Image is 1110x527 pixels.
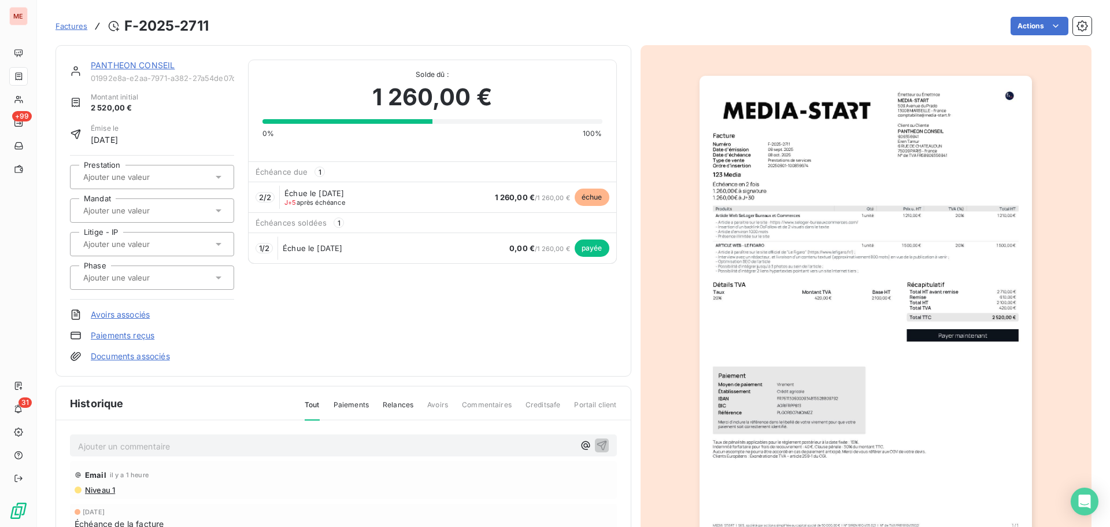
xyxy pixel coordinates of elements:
[495,194,570,202] span: / 1 260,00 €
[334,218,344,228] span: 1
[82,272,198,283] input: Ajouter une valeur
[110,471,149,478] span: il y a 1 heure
[91,309,150,320] a: Avoirs associés
[583,128,602,139] span: 100%
[334,400,369,419] span: Paiements
[575,189,609,206] span: échue
[82,172,198,182] input: Ajouter une valeur
[9,502,28,520] img: Logo LeanPay
[383,400,413,419] span: Relances
[12,111,32,121] span: +99
[18,397,32,408] span: 31
[1011,17,1068,35] button: Actions
[284,189,344,198] span: Échue le [DATE]
[91,123,119,134] span: Émise le
[84,485,115,495] span: Niveau 1
[305,400,320,421] span: Tout
[124,16,209,36] h3: F-2025-2711
[91,351,170,362] a: Documents associés
[574,400,616,419] span: Portail client
[85,470,106,480] span: Email
[55,21,87,31] span: Factures
[256,218,327,227] span: Échéances soldées
[509,244,535,253] span: 0,00 €
[284,198,296,207] span: J+5
[9,7,28,25] div: ME
[495,193,535,202] span: 1 260,00 €
[91,134,119,146] span: [DATE]
[526,400,561,419] span: Creditsafe
[462,400,512,419] span: Commentaires
[256,167,308,176] span: Échéance due
[1071,488,1098,515] div: Open Intercom Messenger
[91,73,234,83] span: 01992e8a-e2aa-7971-a382-27a54de07da5
[509,245,570,253] span: / 1 260,00 €
[372,80,492,115] span: 1 260,00 €
[82,205,198,216] input: Ajouter une valeur
[262,128,274,139] span: 0%
[55,20,87,32] a: Factures
[91,92,138,102] span: Montant initial
[314,167,325,177] span: 1
[427,400,448,419] span: Avoirs
[259,193,271,202] span: 2 / 2
[575,239,609,257] span: payée
[91,102,138,114] span: 2 520,00 €
[283,244,342,253] span: Échue le [DATE]
[91,330,154,341] a: Paiements reçus
[83,508,105,515] span: [DATE]
[70,396,124,411] span: Historique
[262,69,602,80] span: Solde dû :
[91,60,175,70] a: PANTHEON CONSEIL
[82,239,198,249] input: Ajouter une valeur
[259,244,269,253] span: 1 / 2
[284,199,345,206] span: après échéance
